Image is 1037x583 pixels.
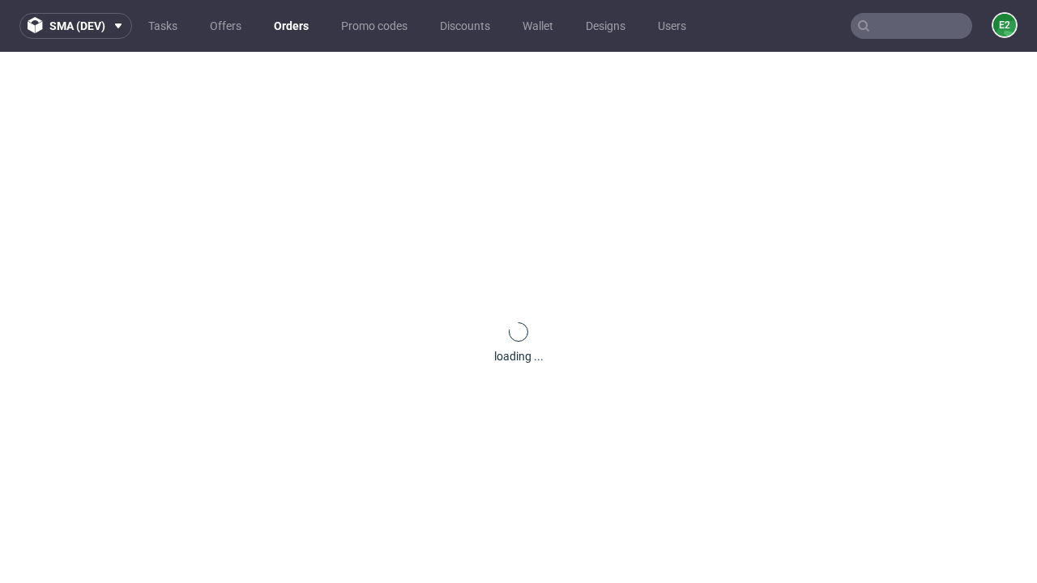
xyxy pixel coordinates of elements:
div: loading ... [494,348,544,364]
a: Discounts [430,13,500,39]
a: Promo codes [331,13,417,39]
a: Tasks [139,13,187,39]
a: Orders [264,13,318,39]
a: Offers [200,13,251,39]
a: Wallet [513,13,563,39]
figcaption: e2 [993,14,1016,36]
a: Designs [576,13,635,39]
a: Users [648,13,696,39]
span: sma (dev) [49,20,105,32]
button: sma (dev) [19,13,132,39]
